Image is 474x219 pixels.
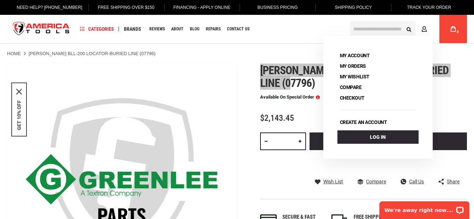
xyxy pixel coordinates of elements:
[80,26,114,31] span: Categories
[168,24,187,34] a: About
[149,27,165,31] span: Reviews
[310,132,467,150] button: Add to Cart
[227,27,250,31] span: Contact Us
[260,95,320,100] p: Available on Special Order
[337,72,372,82] a: My Wishlist
[402,22,415,36] button: Search
[366,179,386,184] span: Compare
[260,113,294,123] span: $2,143.45
[260,64,449,90] span: [PERSON_NAME] bll-200 locator-buried line (07796)
[315,178,343,185] a: Wish List
[337,130,419,144] a: Log In
[337,117,390,127] a: Create an account
[335,5,372,10] span: Shipping Policy
[224,24,253,34] a: Contact Us
[7,16,76,42] a: store logo
[187,24,203,34] a: Blog
[337,93,367,103] a: Checkout
[7,51,21,57] a: Home
[146,24,168,34] a: Reviews
[7,16,76,42] img: America Tools
[203,24,224,34] a: Repairs
[124,26,141,31] span: Brands
[16,89,22,95] button: Close
[190,27,199,31] span: Blog
[29,51,155,56] strong: [PERSON_NAME] BLL-200 LOCATOR-BURIED LINE (07796)
[337,61,368,71] a: My Orders
[446,15,460,43] a: 0
[375,197,474,219] iframe: LiveChat chat widget
[77,24,117,34] a: Categories
[171,27,184,31] span: About
[409,179,424,184] span: Call Us
[121,24,144,34] a: Brands
[401,178,424,185] a: Call Us
[308,152,468,173] iframe: Secure express checkout frame
[358,178,386,185] a: Compare
[457,30,459,34] span: 0
[447,179,460,184] span: Share
[323,179,343,184] span: Wish List
[337,82,364,92] a: Compare
[337,51,372,60] a: My Account
[16,100,22,130] button: GET 10% OFF
[16,89,22,95] svg: close icon
[206,27,221,31] span: Repairs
